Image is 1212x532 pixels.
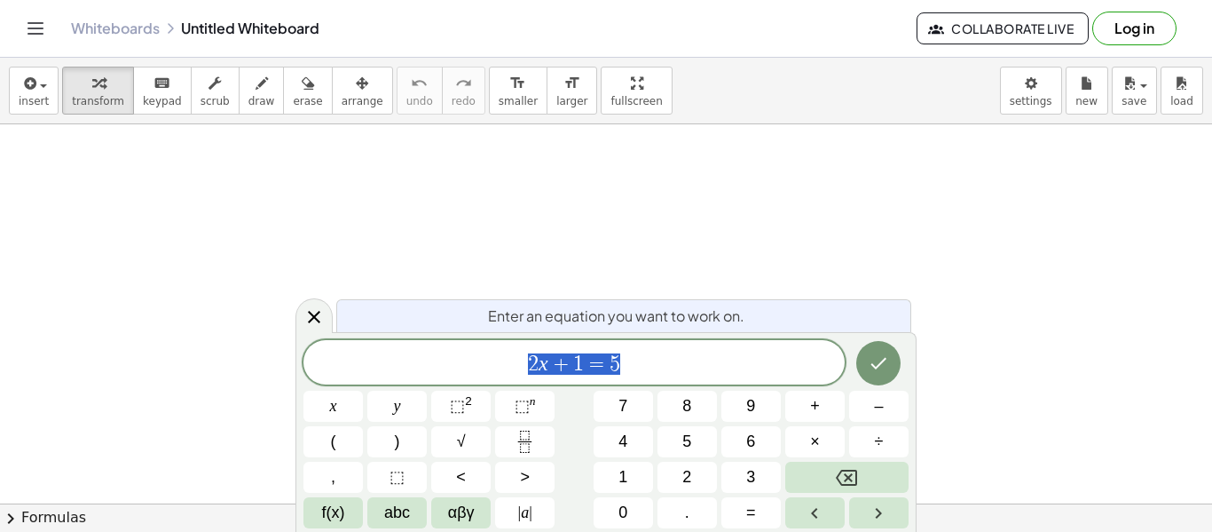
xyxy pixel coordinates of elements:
button: Equals [721,497,781,528]
span: settings [1010,95,1052,107]
button: Superscript [495,391,555,422]
button: load [1161,67,1203,115]
button: 6 [721,426,781,457]
span: scrub [201,95,230,107]
span: 7 [618,394,627,418]
span: fullscreen [610,95,662,107]
button: format_sizelarger [547,67,597,115]
button: Toggle navigation [21,14,50,43]
span: | [518,504,522,521]
button: ) [367,426,427,457]
button: transform [62,67,134,115]
span: transform [72,95,124,107]
button: , [303,462,363,493]
button: Divide [849,426,909,457]
button: Less than [431,462,491,493]
button: 7 [594,391,653,422]
span: smaller [499,95,538,107]
button: new [1066,67,1108,115]
span: ÷ [875,430,884,454]
button: fullscreen [601,67,672,115]
span: a [518,501,532,525]
span: Collaborate Live [932,20,1074,36]
button: y [367,391,427,422]
button: settings [1000,67,1062,115]
span: draw [248,95,275,107]
span: < [456,465,466,489]
span: | [529,504,532,521]
button: Squared [431,391,491,422]
span: 0 [618,501,627,525]
span: 5 [682,430,691,454]
span: ⬚ [515,397,530,415]
button: Functions [303,497,363,528]
span: αβγ [448,501,475,525]
span: = [746,501,756,525]
span: 1 [618,465,627,489]
button: undoundo [397,67,443,115]
button: Square root [431,426,491,457]
span: load [1170,95,1193,107]
button: Fraction [495,426,555,457]
span: 2 [682,465,691,489]
button: Absolute value [495,497,555,528]
span: 3 [746,465,755,489]
button: insert [9,67,59,115]
button: Minus [849,391,909,422]
button: 4 [594,426,653,457]
button: Greater than [495,462,555,493]
span: Enter an equation you want to work on. [488,306,744,327]
span: 6 [746,430,755,454]
sup: 2 [465,394,472,408]
span: erase [293,95,322,107]
button: Placeholder [367,462,427,493]
span: , [331,465,335,489]
button: keyboardkeypad [133,67,192,115]
span: f(x) [322,501,345,525]
button: Log in [1092,12,1177,45]
span: 8 [682,394,691,418]
span: keypad [143,95,182,107]
button: format_sizesmaller [489,67,547,115]
span: = [584,353,610,375]
span: ( [331,430,336,454]
button: draw [239,67,285,115]
span: 1 [573,353,584,375]
span: + [548,353,574,375]
span: undo [406,95,433,107]
span: . [685,501,689,525]
span: insert [19,95,49,107]
button: Plus [785,391,845,422]
button: x [303,391,363,422]
span: ⬚ [450,397,465,415]
span: √ [457,430,466,454]
button: Collaborate Live [917,12,1089,44]
button: Greek alphabet [431,497,491,528]
button: ( [303,426,363,457]
button: Done [856,341,901,385]
button: 8 [657,391,717,422]
button: Alphabet [367,497,427,528]
button: save [1112,67,1157,115]
button: scrub [191,67,240,115]
button: 2 [657,462,717,493]
span: + [810,394,820,418]
i: format_size [563,73,580,94]
span: – [874,394,883,418]
sup: n [530,394,536,408]
span: ) [395,430,400,454]
span: save [1121,95,1146,107]
button: erase [283,67,332,115]
span: arrange [342,95,383,107]
span: larger [556,95,587,107]
button: 0 [594,497,653,528]
span: 9 [746,394,755,418]
i: format_size [509,73,526,94]
var: x [539,352,548,375]
i: keyboard [153,73,170,94]
span: new [1075,95,1098,107]
span: 2 [528,353,539,375]
button: 5 [657,426,717,457]
span: 5 [610,353,620,375]
button: . [657,497,717,528]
